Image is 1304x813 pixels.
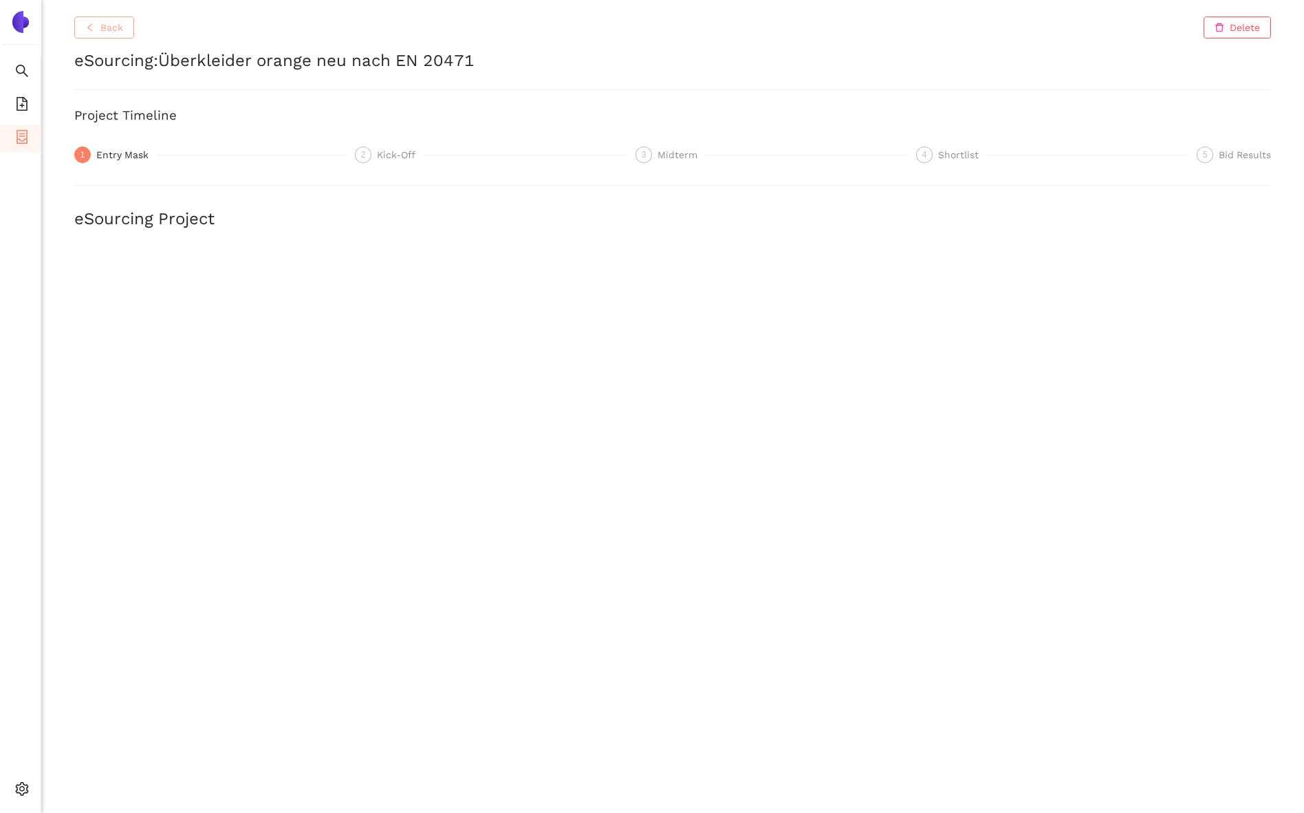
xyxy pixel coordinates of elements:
span: Bid Results [1219,149,1271,160]
span: 5 [1203,150,1208,160]
span: container [15,125,29,153]
button: leftBack [74,17,134,39]
span: 1 [80,150,85,160]
span: Delete [1230,20,1260,35]
div: Kick-Off [377,147,424,163]
div: 4Shortlist [916,147,1188,163]
span: delete [1215,23,1224,34]
span: 3 [642,150,646,160]
div: Entry Mask [96,147,157,163]
img: Logo [10,11,32,33]
span: 2 [361,150,366,160]
span: 4 [922,150,927,160]
h2: eSourcing Project [74,208,1271,231]
span: file-add [15,92,29,120]
button: deleteDelete [1204,17,1271,39]
div: 1Entry Mask [74,147,347,163]
span: Back [100,20,123,35]
div: Shortlist [938,147,987,163]
h2: eSourcing : Überkleider orange neu nach EN 20471 [74,50,1271,73]
span: search [15,59,29,87]
span: setting [15,777,29,805]
div: Midterm [658,147,706,163]
h3: Project Timeline [74,107,1271,124]
span: left [85,23,95,34]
